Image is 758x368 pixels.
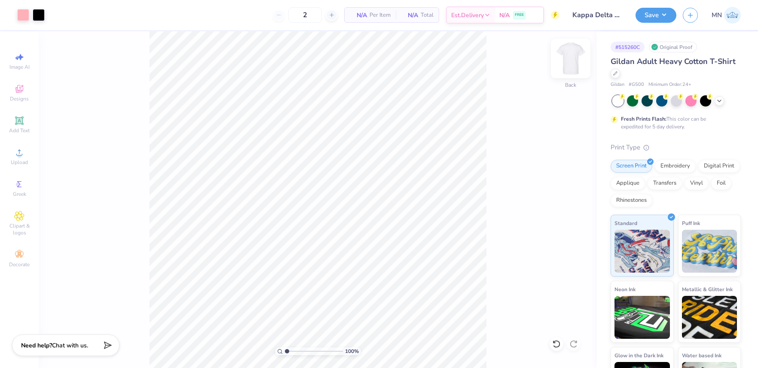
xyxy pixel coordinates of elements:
[9,64,30,70] span: Image AI
[421,11,434,20] span: Total
[565,81,576,89] div: Back
[682,230,737,273] img: Puff Ink
[614,219,637,228] span: Standard
[614,296,670,339] img: Neon Ink
[648,177,682,190] div: Transfers
[350,11,367,20] span: N/A
[611,160,652,173] div: Screen Print
[515,12,524,18] span: FREE
[451,11,484,20] span: Est. Delivery
[724,7,741,24] img: Mark Navarro
[682,296,737,339] img: Metallic & Glitter Ink
[711,177,731,190] div: Foil
[614,351,663,360] span: Glow in the Dark Ink
[553,41,588,76] img: Back
[345,347,359,355] span: 100 %
[649,42,697,52] div: Original Proof
[636,8,676,23] button: Save
[712,7,741,24] a: MN
[611,194,652,207] div: Rhinestones
[621,115,727,131] div: This color can be expedited for 5 day delivery.
[9,127,30,134] span: Add Text
[611,56,736,67] span: Gildan Adult Heavy Cotton T-Shirt
[685,177,709,190] div: Vinyl
[52,341,88,350] span: Chat with us.
[682,351,721,360] span: Water based Ink
[611,81,624,88] span: Gildan
[611,143,741,152] div: Print Type
[499,11,510,20] span: N/A
[401,11,418,20] span: N/A
[611,177,645,190] div: Applique
[614,285,636,294] span: Neon Ink
[629,81,644,88] span: # G500
[9,261,30,268] span: Decorate
[566,6,629,24] input: Untitled Design
[621,116,666,122] strong: Fresh Prints Flash:
[682,219,700,228] span: Puff Ink
[655,160,696,173] div: Embroidery
[288,7,322,23] input: – –
[611,42,645,52] div: # 515260C
[10,95,29,102] span: Designs
[11,159,28,166] span: Upload
[13,191,26,198] span: Greek
[648,81,691,88] span: Minimum Order: 24 +
[21,341,52,350] strong: Need help?
[614,230,670,273] img: Standard
[682,285,733,294] span: Metallic & Glitter Ink
[4,222,34,236] span: Clipart & logos
[712,10,722,20] span: MN
[370,11,391,20] span: Per Item
[698,160,740,173] div: Digital Print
